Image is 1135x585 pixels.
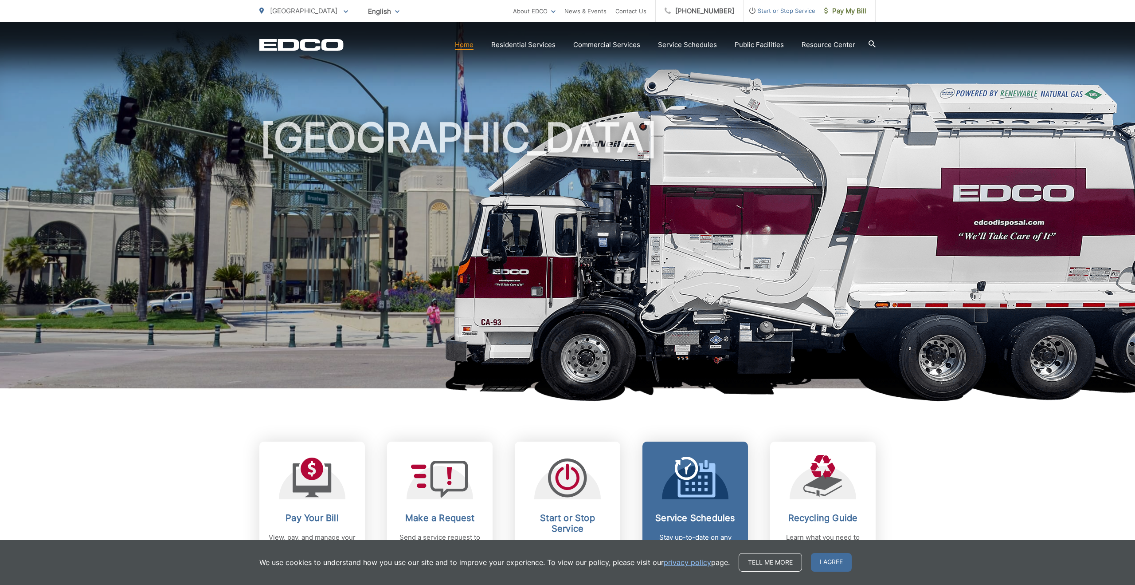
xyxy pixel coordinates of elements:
a: About EDCO [513,6,556,16]
span: English [361,4,406,19]
a: Recycling Guide Learn what you need to know about recycling. [770,442,876,577]
a: Service Schedules [658,40,717,50]
span: I agree [811,553,852,572]
a: Make a Request Send a service request to EDCO. [387,442,493,577]
h2: Recycling Guide [779,513,867,523]
h2: Service Schedules [651,513,739,523]
a: Resource Center [802,40,855,50]
p: Stay up-to-date on any changes in schedules. [651,532,739,553]
a: Tell me more [739,553,802,572]
span: Pay My Bill [824,6,866,16]
a: News & Events [564,6,607,16]
h2: Make a Request [396,513,484,523]
p: Send a service request to EDCO. [396,532,484,553]
span: [GEOGRAPHIC_DATA] [270,7,337,15]
a: Residential Services [491,40,556,50]
a: Service Schedules Stay up-to-date on any changes in schedules. [642,442,748,577]
a: Pay Your Bill View, pay, and manage your bill online. [259,442,365,577]
a: EDCD logo. Return to the homepage. [259,39,344,51]
p: View, pay, and manage your bill online. [268,532,356,553]
h1: [GEOGRAPHIC_DATA] [259,115,876,396]
a: Commercial Services [573,40,640,50]
h2: Pay Your Bill [268,513,356,523]
a: privacy policy [664,557,711,568]
p: Learn what you need to know about recycling. [779,532,867,553]
p: We use cookies to understand how you use our site and to improve your experience. To view our pol... [259,557,730,568]
a: Contact Us [615,6,646,16]
a: Public Facilities [735,40,784,50]
h2: Start or Stop Service [524,513,611,534]
a: Home [455,40,474,50]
